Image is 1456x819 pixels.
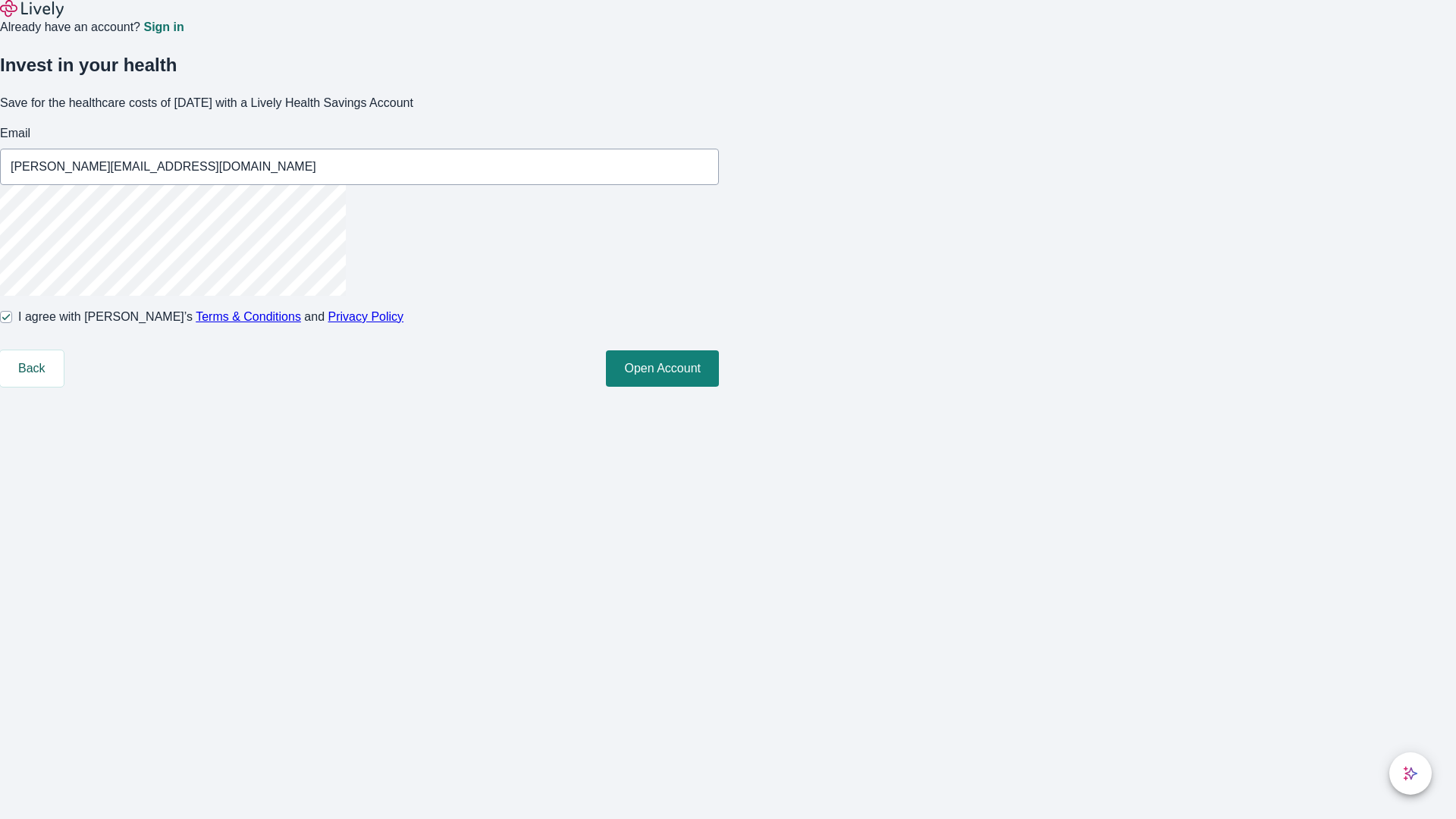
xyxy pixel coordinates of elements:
[1403,766,1418,781] svg: Lively AI Assistant
[196,310,301,323] a: Terms & Conditions
[328,310,404,323] a: Privacy Policy
[143,21,184,33] a: Sign in
[1389,752,1432,795] button: chat
[18,308,403,326] span: I agree with [PERSON_NAME]’s and
[606,350,719,387] button: Open Account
